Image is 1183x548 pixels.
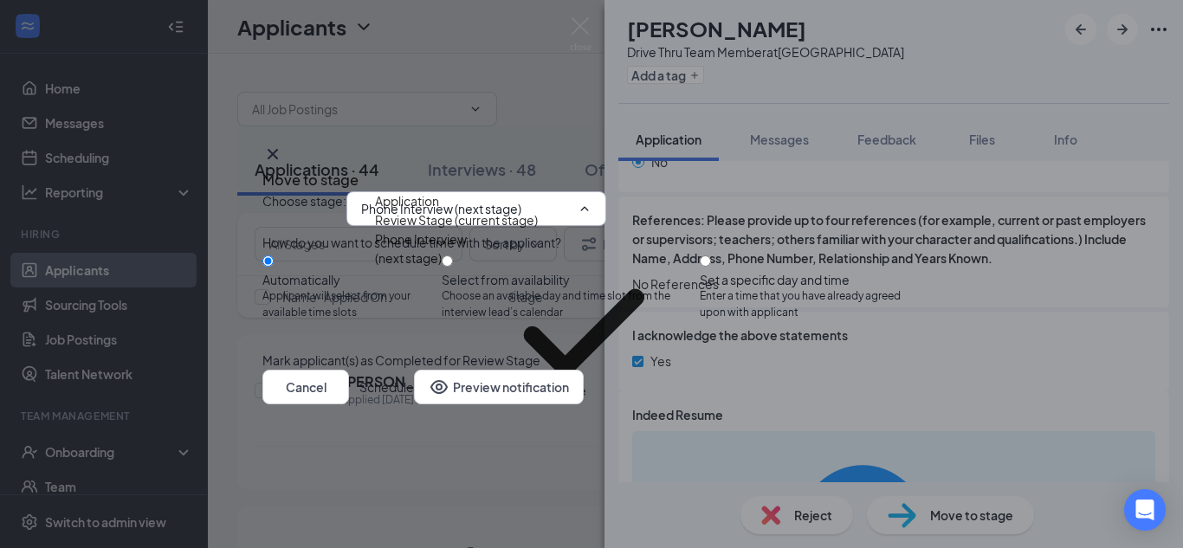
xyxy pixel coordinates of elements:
div: How do you want to schedule time with the applicant? [262,233,921,252]
div: Automatically [262,271,442,288]
span: Applicant will select from your available time slots [262,288,442,321]
div: Review Stage (current stage) [375,210,538,229]
button: Cancel [262,370,349,404]
svg: Eye [429,377,449,397]
div: Application [375,191,439,210]
button: Preview notificationEye [414,370,584,404]
div: Phone Interview (next stage) [375,229,481,435]
svg: Cross [262,144,283,164]
span: Mark applicant(s) as Completed for Review Stage [262,351,540,370]
button: Schedule [359,370,414,404]
span: Choose stage : [262,191,346,226]
svg: Checkmark [481,229,687,435]
button: Close [262,144,283,164]
div: Set a specific day and time [700,271,921,288]
div: Open Intercom Messenger [1124,489,1166,531]
h3: Move to stage [262,169,359,191]
span: Enter a time that you have already agreed upon with applicant [700,288,921,321]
